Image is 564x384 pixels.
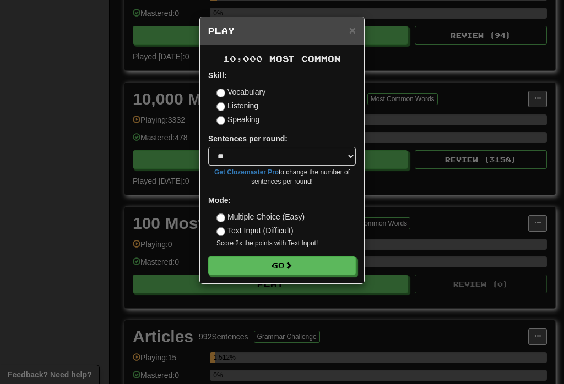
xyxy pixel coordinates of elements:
[208,25,356,36] h5: Play
[216,89,225,97] input: Vocabulary
[216,114,259,125] label: Speaking
[216,213,225,222] input: Multiple Choice (Easy)
[208,256,356,275] button: Go
[208,71,226,80] strong: Skill:
[216,116,225,125] input: Speaking
[216,211,305,222] label: Multiple Choice (Easy)
[214,168,279,176] a: Get Clozemaster Pro
[216,102,225,111] input: Listening
[349,24,356,36] button: Close
[216,227,225,236] input: Text Input (Difficult)
[216,225,294,236] label: Text Input (Difficult)
[216,86,265,97] label: Vocabulary
[208,196,231,205] strong: Mode:
[349,24,356,36] span: ×
[223,54,341,63] span: 10,000 Most Common
[208,133,288,144] label: Sentences per round:
[216,100,258,111] label: Listening
[216,239,356,248] small: Score 2x the points with Text Input !
[208,168,356,186] small: to change the number of sentences per round!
